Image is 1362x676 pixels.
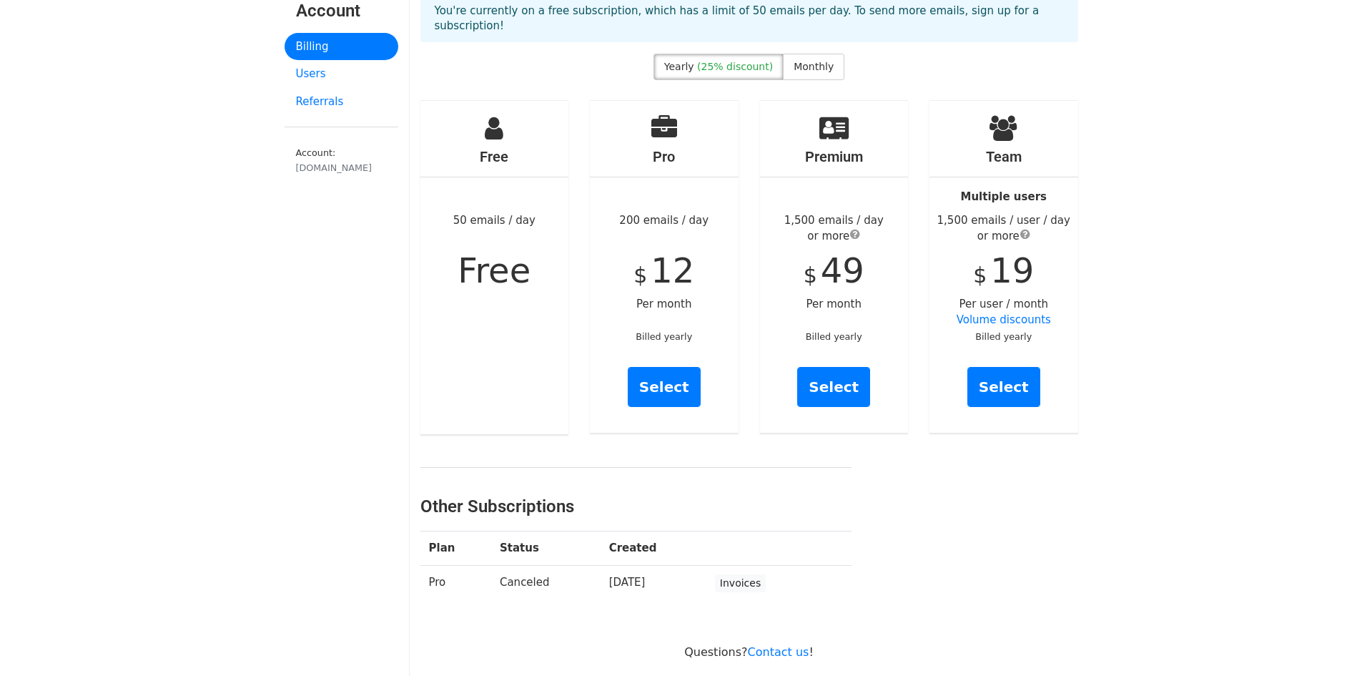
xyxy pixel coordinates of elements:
span: 12 [651,250,694,290]
small: Billed yearly [806,331,862,342]
span: 49 [821,250,864,290]
p: You're currently on a free subscription, which has a limit of 50 emails per day. To send more ema... [435,4,1064,34]
span: $ [804,263,817,288]
h4: Pro [590,148,739,165]
h4: Free [420,148,569,165]
a: Users [285,60,398,88]
a: Select [967,367,1040,407]
div: 200 emails / day Per month [590,101,739,433]
h3: Other Subscriptions [420,496,852,517]
div: [DOMAIN_NAME] [296,161,387,175]
h4: Team [929,148,1078,165]
div: Per user / month [929,101,1078,433]
small: Billed yearly [636,331,692,342]
div: 1,500 emails / user / day or more [929,212,1078,245]
span: $ [633,263,647,288]
a: Select [797,367,870,407]
strong: Multiple users [961,190,1047,203]
a: Referrals [285,88,398,116]
small: Billed yearly [975,331,1032,342]
a: Invoices [715,574,766,592]
div: 50 emails / day [420,101,569,434]
th: Created [601,532,706,566]
p: Questions? ! [420,645,1078,660]
h4: Premium [760,148,909,165]
h3: Account [296,1,387,21]
th: Status [491,532,601,566]
span: 19 [990,250,1034,290]
td: [DATE] [601,565,706,601]
span: (25% discount) [697,61,773,72]
a: Billing [285,33,398,61]
iframe: Chat Widget [1291,607,1362,676]
div: Per month [760,101,909,433]
div: 1,500 emails / day or more [760,212,909,245]
a: Volume discounts [957,313,1051,326]
a: Select [628,367,701,407]
span: Yearly [664,61,694,72]
a: Contact us [748,645,809,659]
small: Account: [296,147,387,175]
span: Free [458,250,531,290]
td: Canceled [491,565,601,601]
span: Monthly [794,61,834,72]
span: $ [973,263,987,288]
td: Pro [420,565,491,601]
th: Plan [420,532,491,566]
